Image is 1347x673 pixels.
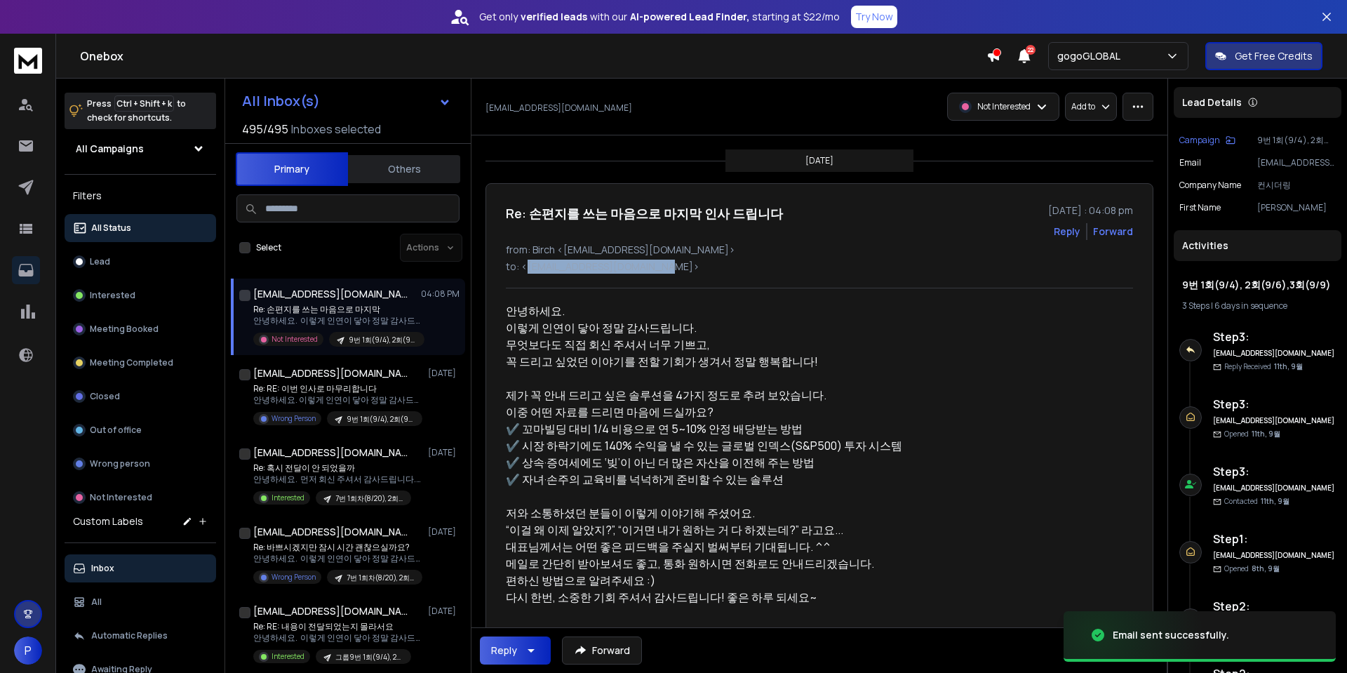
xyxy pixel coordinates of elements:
[1224,496,1289,507] p: Contacted
[236,152,348,186] button: Primary
[1071,101,1095,112] p: Add to
[65,382,216,411] button: Closed
[253,621,422,632] p: Re: RE: 내용이 전달되었는지 몰라서요
[1054,225,1080,239] button: Reply
[1261,496,1289,506] span: 11th, 9월
[253,604,408,618] h1: [EMAIL_ADDRESS][DOMAIN_NAME]
[65,554,216,582] button: Inbox
[231,87,462,115] button: All Inbox(s)
[1257,157,1336,168] p: [EMAIL_ADDRESS][DOMAIN_NAME]
[253,553,422,564] p: 안녕하세요. 이렇게 인연이 닿아 정말 감사드립니다. 무엇보다도
[65,248,216,276] button: Lead
[90,256,110,267] p: Lead
[242,121,288,138] span: 495 / 495
[91,563,114,574] p: Inbox
[480,637,551,665] button: Reply
[506,302,916,555] div: 안녕하세요. 이렇게 인연이 닿아 정말 감사드립니다. 무엇보다도 직접 회신 주셔서 너무 기쁘고, 꼭 드리고 싶었던 이야기를 전할 기회가 생겨서 정말 행복합니다! 제가 꼭 안내 ...
[347,414,414,425] p: 9번 1회(9/4), 2회(9/6),3회(9/9)
[272,334,318,345] p: Not Interested
[335,493,403,504] p: 7번 1회차(8/20), 2회차(8/24), 3회차(8/31)
[90,458,150,469] p: Wrong person
[80,48,986,65] h1: Onebox
[349,335,416,345] p: 9번 1회(9/4), 2회(9/6),3회(9/9)
[506,260,1133,274] p: to: <[EMAIL_ADDRESS][DOMAIN_NAME]>
[506,555,916,606] div: 메일로 간단히 받아보셔도 좋고, 통화 원하시면 전화로도 안내드리겠습니다. 편하신 방법으로 알려주세요 :) 다시 한번, 소중한 기회 주셔서 감사드립니다! 좋은 하루 되세요~
[1235,49,1313,63] p: Get Free Credits
[65,214,216,242] button: All Status
[562,637,642,665] button: Forward
[272,572,316,582] p: Wrong Person
[1224,361,1303,372] p: Reply Received
[91,597,102,608] p: All
[1257,135,1336,146] p: 9번 1회(9/4), 2회(9/6),3회(9/9)
[855,10,893,24] p: Try Now
[851,6,897,28] button: Try Now
[506,204,783,223] h1: Re: 손편지를 쓰는 마음으로 마지막 인사 드립니다
[1179,180,1241,191] p: Company Name
[87,97,186,125] p: Press to check for shortcuts.
[1274,361,1303,371] span: 11th, 9월
[347,573,414,583] p: 7번 1회차(8/20), 2회차(8/24), 3회차(8/31)
[977,101,1031,112] p: Not Interested
[1224,429,1280,439] p: Opened
[1182,300,1333,312] div: |
[1213,531,1336,547] h6: Step 1 :
[253,383,422,394] p: Re: RE: 이번 인사로 마무리합니다
[1182,278,1333,292] h1: 9번 1회(9/4), 2회(9/6),3회(9/9)
[91,222,131,234] p: All Status
[521,10,587,24] strong: verified leads
[630,10,749,24] strong: AI-powered Lead Finder,
[242,94,320,108] h1: All Inbox(s)
[253,542,422,553] p: Re: 바쁘시겠지만 잠시 시간 괜찮으실까요?
[90,324,159,335] p: Meeting Booked
[65,349,216,377] button: Meeting Completed
[253,525,408,539] h1: [EMAIL_ADDRESS][DOMAIN_NAME]
[491,644,517,658] div: Reply
[1214,300,1287,312] span: 6 days in sequence
[479,10,840,24] p: Get only with our starting at $22/mo
[253,287,408,301] h1: [EMAIL_ADDRESS][DOMAIN_NAME]
[90,492,152,503] p: Not Interested
[65,622,216,650] button: Automatic Replies
[253,474,422,485] p: 안녕하세요. 먼저 회신 주셔서 감사드립니다. 말씀 주신
[1182,300,1209,312] span: 3 Steps
[335,652,403,662] p: 그룹9번 1회(9/4), 2회(9/6),3회(9/9)
[253,315,422,326] p: 안녕하세요. 이렇게 인연이 닿아 정말 감사드립니다. 무엇보다도
[1205,42,1322,70] button: Get Free Credits
[73,514,143,528] h3: Custom Labels
[1257,180,1336,191] p: 컨시더링
[253,632,422,644] p: 안녕하세요. 이렇게 인연이 닿아 정말 감사드립니다. 무엇보다도
[1213,463,1336,480] h6: Step 3 :
[90,425,142,436] p: Out of office
[428,368,460,379] p: [DATE]
[348,154,460,185] button: Others
[1057,49,1126,63] p: gogoGLOBAL
[1257,202,1336,213] p: [PERSON_NAME]
[1213,415,1336,426] h6: [EMAIL_ADDRESS][DOMAIN_NAME]
[65,135,216,163] button: All Campaigns
[76,142,144,156] h1: All Campaigns
[90,290,135,301] p: Interested
[253,462,422,474] p: Re: 혹시 전달이 안 되었을까
[485,102,632,114] p: [EMAIL_ADDRESS][DOMAIN_NAME]
[1179,135,1220,146] p: Campaign
[428,447,460,458] p: [DATE]
[428,526,460,538] p: [DATE]
[1213,598,1336,615] h6: Step 2 :
[1182,95,1242,109] p: Lead Details
[1179,202,1221,213] p: First Name
[1113,628,1229,642] div: Email sent successfully.
[253,366,408,380] h1: [EMAIL_ADDRESS][DOMAIN_NAME]
[14,637,42,665] button: P
[253,304,422,315] p: Re: 손편지를 쓰는 마음으로 마지막
[65,450,216,478] button: Wrong person
[1093,225,1133,239] div: Forward
[272,413,316,424] p: Wrong Person
[65,588,216,616] button: All
[114,95,174,112] span: Ctrl + Shift + k
[65,416,216,444] button: Out of office
[1224,564,1280,574] p: Opened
